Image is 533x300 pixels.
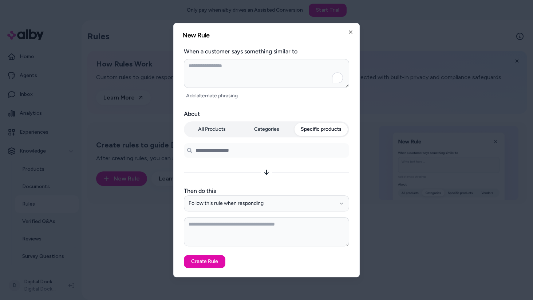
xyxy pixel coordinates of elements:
[184,59,349,88] textarea: To enrich screen reader interactions, please activate Accessibility in Grammarly extension settings
[185,123,238,136] button: All Products
[240,123,293,136] button: Categories
[182,32,351,38] h2: New Rule
[184,187,349,195] label: Then do this
[184,255,225,268] button: Create Rule
[184,47,349,56] label: When a customer says something similar to
[295,123,348,136] button: Specific products
[184,91,240,101] button: Add alternate phrasing
[184,110,349,118] label: About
